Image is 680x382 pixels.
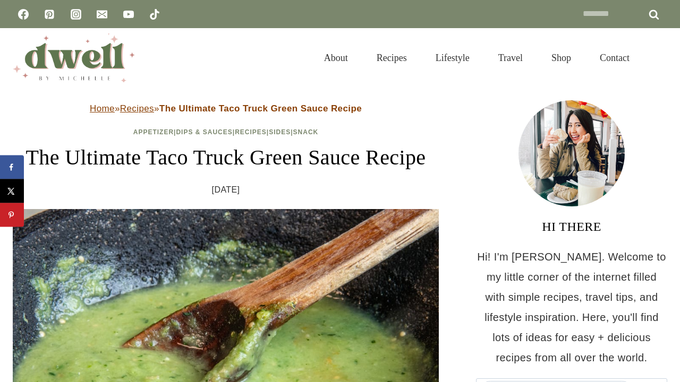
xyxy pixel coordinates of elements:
a: Email [91,4,113,25]
button: View Search Form [649,49,667,67]
a: Lifestyle [421,39,484,76]
a: Dips & Sauces [176,128,232,136]
h3: HI THERE [476,217,667,236]
a: Travel [484,39,537,76]
span: » » [90,103,362,114]
a: Recipes [235,128,267,136]
span: | | | | [133,128,319,136]
a: Sides [269,128,291,136]
p: Hi! I'm [PERSON_NAME]. Welcome to my little corner of the internet filled with simple recipes, tr... [476,247,667,368]
a: Instagram [65,4,87,25]
a: Recipes [362,39,421,76]
a: Home [90,103,115,114]
a: TikTok [144,4,165,25]
a: Pinterest [39,4,60,25]
a: Appetizer [133,128,174,136]
strong: The Ultimate Taco Truck Green Sauce Recipe [159,103,362,114]
h1: The Ultimate Taco Truck Green Sauce Recipe [13,142,439,173]
a: Shop [537,39,585,76]
a: Snack [293,128,319,136]
img: DWELL by michelle [13,33,135,82]
a: YouTube [118,4,139,25]
a: About [310,39,362,76]
a: Facebook [13,4,34,25]
time: [DATE] [212,182,240,198]
a: Contact [585,39,644,76]
nav: Primary Navigation [310,39,644,76]
a: Recipes [120,103,154,114]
